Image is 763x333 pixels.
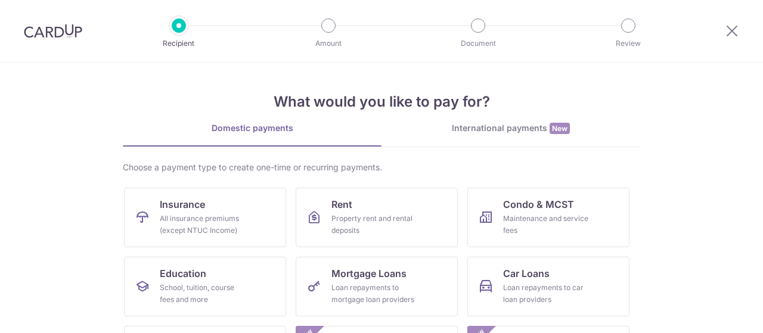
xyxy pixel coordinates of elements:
a: EducationSchool, tuition, course fees and more [124,257,286,316]
div: Choose a payment type to create one-time or recurring payments. [123,161,640,173]
div: Maintenance and service fees [503,213,589,236]
p: Amount [284,38,373,49]
h4: What would you like to pay for? [123,91,640,113]
span: Insurance [160,197,205,211]
span: Rent [331,197,352,211]
a: Car LoansLoan repayments to car loan providers [467,257,629,316]
p: Recipient [135,38,223,49]
a: Condo & MCSTMaintenance and service fees [467,188,629,247]
span: Mortgage Loans [331,266,407,281]
span: Car Loans [503,266,550,281]
img: CardUp [24,24,82,38]
span: New [550,123,570,134]
a: Mortgage LoansLoan repayments to mortgage loan providers [296,257,458,316]
p: Document [434,38,522,49]
div: All insurance premiums (except NTUC Income) [160,213,246,236]
span: Condo & MCST [503,197,574,211]
div: School, tuition, course fees and more [160,282,246,306]
span: Education [160,266,206,281]
div: Domestic payments [123,122,381,134]
div: Loan repayments to mortgage loan providers [331,282,417,306]
a: InsuranceAll insurance premiums (except NTUC Income) [124,188,286,247]
div: Property rent and rental deposits [331,213,417,236]
div: Loan repayments to car loan providers [503,282,589,306]
p: Review [584,38,672,49]
div: International payments [381,122,640,135]
a: RentProperty rent and rental deposits [296,188,458,247]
